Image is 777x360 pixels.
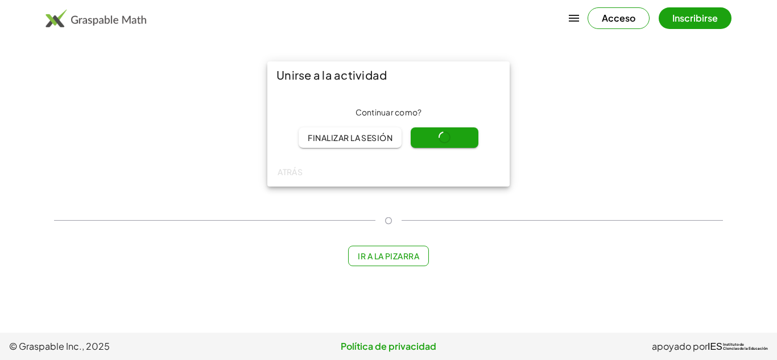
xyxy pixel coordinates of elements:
[723,346,768,350] font: Ciencias de la Educación
[602,12,635,24] font: Acceso
[659,7,731,29] button: Inscribirse
[418,107,421,117] font: ?
[341,340,436,352] font: Política de privacidad
[262,340,515,353] a: Política de privacidad
[723,342,744,346] font: Instituto de
[652,340,708,352] font: apoyado por
[308,133,392,143] font: Finalizar la sesión
[358,251,419,261] font: Ir a la pizarra
[348,246,429,266] button: Ir a la pizarra
[276,68,387,82] font: Unirse a la actividad
[672,12,718,24] font: Inscribirse
[9,340,110,352] font: © Graspable Inc., 2025
[385,214,392,226] font: O
[299,127,402,148] button: Finalizar la sesión
[588,7,650,29] button: Acceso
[356,107,418,117] font: Continuar como
[708,340,768,353] a: IESInstituto deCiencias de la Educación
[708,342,722,351] font: IES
